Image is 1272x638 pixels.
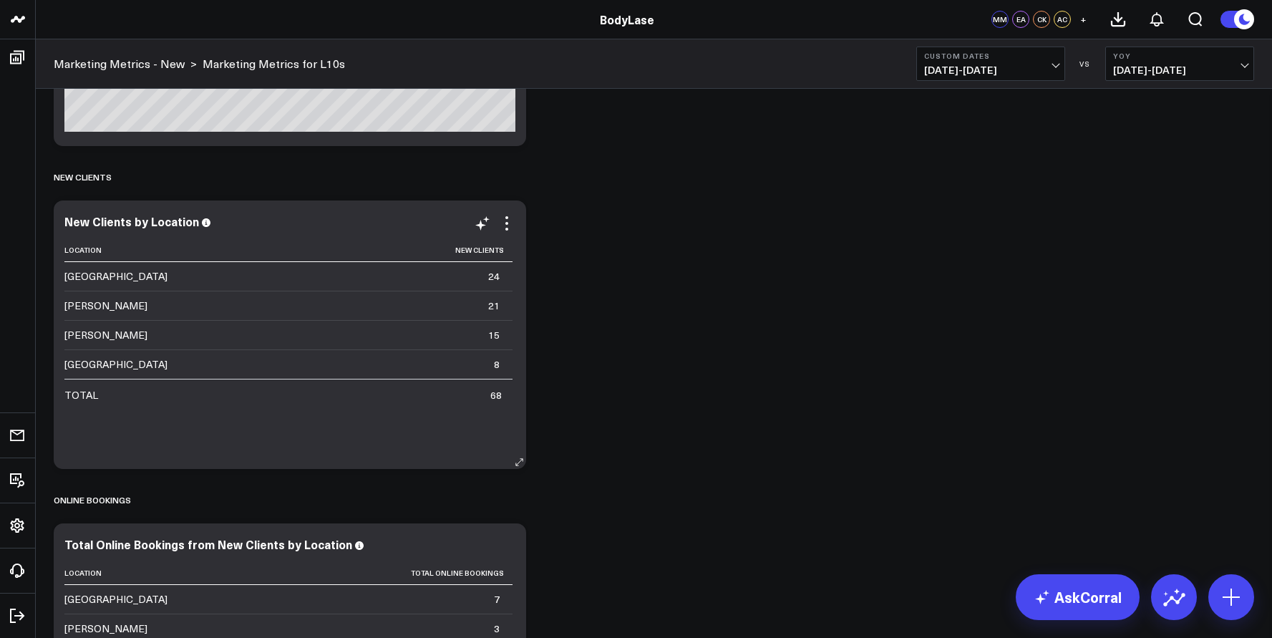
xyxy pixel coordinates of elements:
div: 15 [488,328,500,342]
th: New Clients [208,238,513,262]
b: YoY [1113,52,1246,60]
div: New Clients [54,160,112,193]
a: BodyLase [600,11,654,27]
div: [PERSON_NAME] [64,299,147,313]
div: [PERSON_NAME] [64,622,147,636]
a: AskCorral [1016,574,1140,620]
div: VS [1072,59,1098,68]
div: CK [1033,11,1050,28]
div: Online Bookings [54,483,131,516]
div: 3 [494,622,500,636]
th: Total Online Bookings [208,561,513,585]
th: Location [64,561,208,585]
button: Custom Dates[DATE]-[DATE] [916,47,1065,81]
div: 7 [494,592,500,606]
button: + [1074,11,1092,28]
div: TOTAL [64,388,98,402]
div: 68 [490,388,502,402]
th: Location [64,238,208,262]
div: AC [1054,11,1071,28]
div: [GEOGRAPHIC_DATA] [64,269,168,284]
a: Marketing Metrics for L10s [203,56,345,72]
div: MM [991,11,1009,28]
div: [GEOGRAPHIC_DATA] [64,357,168,372]
div: > [54,56,197,72]
a: Marketing Metrics - New [54,56,185,72]
div: [GEOGRAPHIC_DATA] [64,592,168,606]
span: + [1080,14,1087,24]
b: Custom Dates [924,52,1057,60]
button: YoY[DATE]-[DATE] [1105,47,1254,81]
div: Total Online Bookings from New Clients by Location [64,536,352,552]
div: 24 [488,269,500,284]
div: EA [1012,11,1029,28]
div: 8 [494,357,500,372]
span: [DATE] - [DATE] [1113,64,1246,76]
div: New Clients by Location [64,213,199,229]
div: [PERSON_NAME] [64,328,147,342]
span: [DATE] - [DATE] [924,64,1057,76]
div: 21 [488,299,500,313]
